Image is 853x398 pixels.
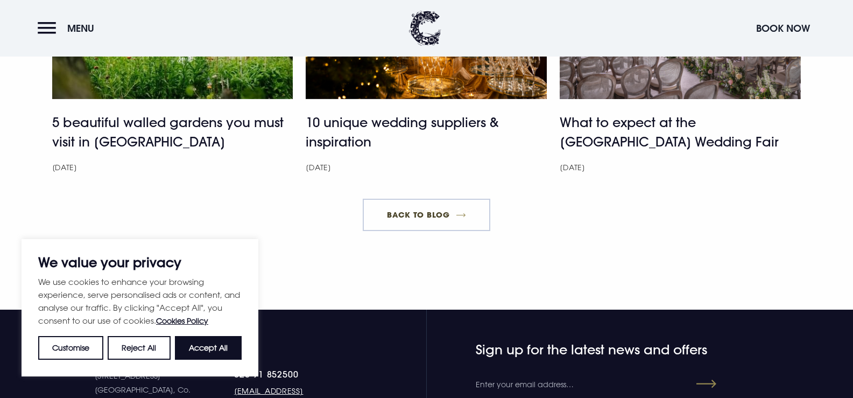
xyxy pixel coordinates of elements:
div: We value your privacy [22,239,258,376]
a: 028 91 852500 [234,369,357,380]
button: Reject All [108,336,170,360]
p: We use cookies to enhance your browsing experience, serve personalised ads or content, and analys... [38,275,242,327]
button: Accept All [175,336,242,360]
img: Clandeboye Lodge [409,11,441,46]
button: Submit [678,374,716,394]
a: Cookies Policy [156,316,208,325]
div: [DATE] [306,163,547,172]
div: [DATE] [52,163,293,172]
h4: 10 unique wedding suppliers & inspiration [306,113,547,151]
button: Book Now [751,17,815,40]
h4: Sign up for the latest news and offers [476,342,675,358]
button: Menu [38,17,100,40]
h4: 5 beautiful walled gardens you must visit in [GEOGRAPHIC_DATA] [52,113,293,151]
span: Menu [67,22,94,34]
button: Customise [38,336,103,360]
h4: What to expect at the [GEOGRAPHIC_DATA] Wedding Fair [560,113,801,151]
p: We value your privacy [38,256,242,269]
div: [DATE] [560,163,801,172]
a: Back to blog [363,199,490,231]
